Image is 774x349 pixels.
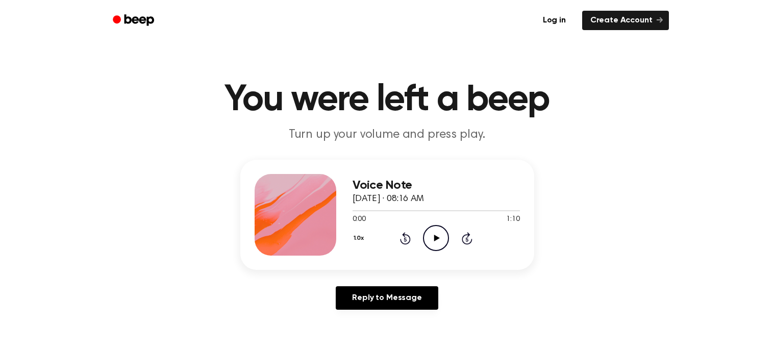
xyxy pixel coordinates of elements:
span: 1:10 [506,214,519,225]
h1: You were left a beep [126,82,648,118]
h3: Voice Note [353,179,520,192]
span: 0:00 [353,214,366,225]
a: Log in [533,9,576,32]
a: Beep [106,11,163,31]
a: Reply to Message [336,286,438,310]
a: Create Account [582,11,669,30]
span: [DATE] · 08:16 AM [353,194,424,204]
p: Turn up your volume and press play. [191,127,583,143]
button: 1.0x [353,230,368,247]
